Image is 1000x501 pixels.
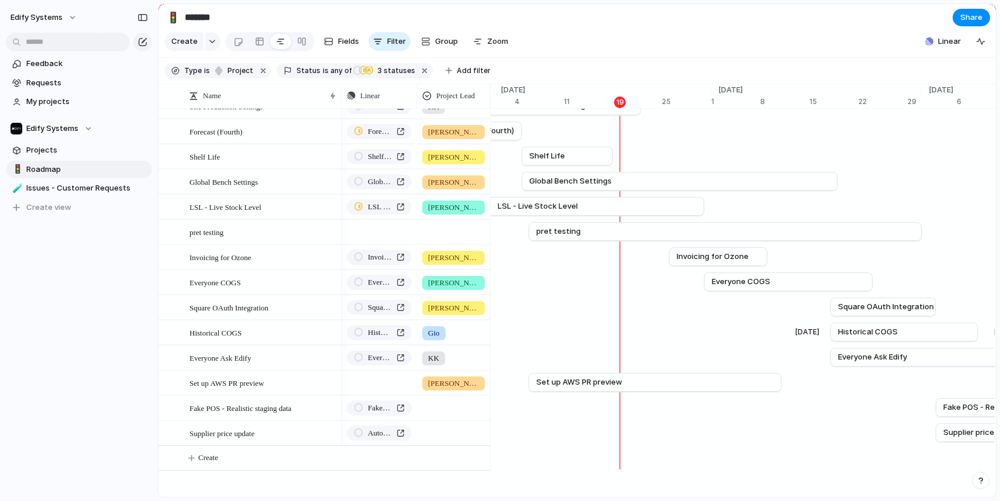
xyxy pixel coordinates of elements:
[6,141,152,159] a: Projects
[26,144,148,156] span: Projects
[189,401,291,414] span: Fake POS - Realistic staging data
[428,327,440,339] span: Gio
[953,9,990,26] button: Share
[428,353,439,364] span: KK
[368,402,392,414] span: Fake POS - Realistic staging data
[347,275,412,290] a: Everyone COGS
[347,250,412,265] a: Invoicing (Ozone Back to Normal)
[711,96,760,107] div: 1
[6,179,152,197] a: 🧪Issues - Customer Requests
[347,400,412,416] a: Fake POS - Realistic staging data
[368,32,411,51] button: Filter
[838,323,970,341] a: Historical COGS
[368,201,392,213] span: LSL - Live Stock Level
[498,201,578,212] span: LSL - Live Stock Level
[202,64,212,77] button: is
[26,58,148,70] span: Feedback
[536,223,914,240] a: pret testing
[347,426,412,441] a: Auto-update default supplier pricing
[368,126,392,137] span: Forecast (Fourth)
[439,63,498,79] button: Add filter
[677,251,749,262] span: Invoicing for Ozone
[374,65,415,76] span: statuses
[184,65,202,76] span: Type
[26,164,148,175] span: Roadmap
[164,32,204,51] button: Create
[347,124,412,139] a: Forecast (Fourth)
[12,182,20,195] div: 🧪
[428,252,479,264] span: [PERSON_NAME]
[11,182,22,194] button: 🧪
[189,351,251,364] span: Everyone Ask Edify
[347,350,412,365] a: Everyone Ask Edify
[368,176,392,188] span: Global Bench Settings
[171,36,198,47] span: Create
[353,64,418,77] button: 3 statuses
[387,36,406,47] span: Filter
[436,90,475,102] span: Project Lead
[189,125,243,138] span: Forecast (Fourth)
[428,302,479,314] span: [PERSON_NAME]
[487,36,508,47] span: Zoom
[26,123,78,134] span: Edify Systems
[428,151,479,163] span: [PERSON_NAME]
[435,36,458,47] span: Group
[189,250,251,264] span: Invoicing for Ozone
[760,96,809,107] div: 8
[189,275,241,289] span: Everyone COGS
[323,65,329,76] span: is
[858,96,908,107] div: 22
[189,326,242,339] span: Historical COGS
[403,198,696,215] a: LSL - Live Stock Level
[6,55,152,72] a: Feedback
[838,351,907,363] span: Everyone Ask Edify
[564,96,613,107] div: 11
[428,126,479,138] span: [PERSON_NAME]
[203,90,221,102] span: Name
[662,96,711,107] div: 25
[838,298,928,316] a: Square OAuth Integration
[428,202,479,213] span: [PERSON_NAME]
[189,150,220,163] span: Shelf Life
[529,150,565,162] span: Shelf Life
[809,96,858,107] div: 15
[457,65,491,76] span: Add filter
[428,378,479,389] span: [PERSON_NAME]
[347,174,412,189] a: Global Bench Settings
[6,120,152,137] button: Edify Systems
[922,84,960,96] span: [DATE]
[204,65,210,76] span: is
[468,32,513,51] button: Zoom
[6,74,152,92] a: Requests
[536,374,774,391] a: Set up AWS PR preview
[26,202,71,213] span: Create view
[26,77,148,89] span: Requests
[838,326,898,338] span: Historical COGS
[11,12,63,23] span: Edify Systems
[189,426,254,440] span: Supplier price update
[320,64,354,77] button: isany of
[347,149,412,164] a: Shelf Life
[189,300,268,314] span: Square OAuth Integration
[536,376,622,388] span: Set up AWS PR preview
[908,96,922,107] div: 29
[614,96,626,108] div: 19
[529,172,830,190] a: Global Bench Settings
[189,225,223,239] span: pret testing
[189,200,261,213] span: LSL - Live Stock Level
[12,163,20,176] div: 🚦
[189,376,264,389] span: Set up AWS PR preview
[536,226,581,237] span: pret testing
[198,452,218,464] span: Create
[347,325,412,340] a: Historical COGS
[368,327,392,338] span: Historical COGS
[6,161,152,178] a: 🚦Roadmap
[677,248,760,265] a: Invoicing for Ozone
[6,199,152,216] button: Create view
[319,32,364,51] button: Fields
[368,427,392,439] span: Auto-update default supplier pricing
[189,175,258,188] span: Global Bench Settings
[368,151,392,163] span: Shelf Life
[368,352,392,364] span: Everyone Ask Edify
[529,147,605,165] a: Shelf Life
